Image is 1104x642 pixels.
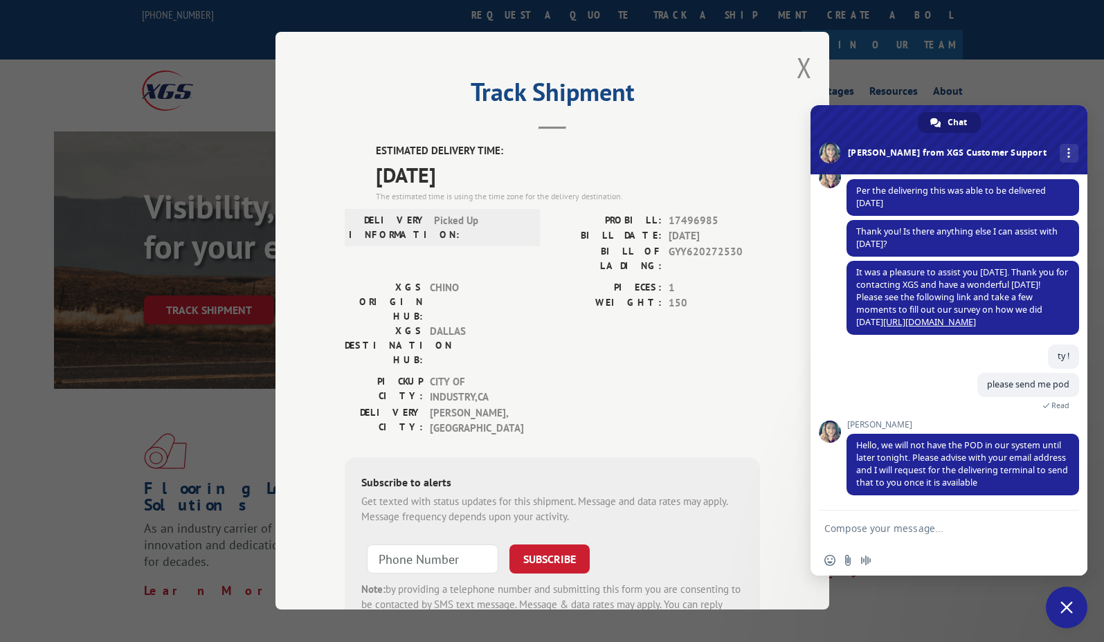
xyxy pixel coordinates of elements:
[860,555,871,566] span: Audio message
[361,474,743,494] div: Subscribe to alerts
[552,244,662,273] label: BILL OF LADING:
[948,112,967,133] span: Chat
[367,544,498,574] input: Phone Number
[1046,587,1087,628] a: Close chat
[345,324,423,367] label: XGS DESTINATION HUB:
[430,324,523,367] span: DALLAS
[669,244,760,273] span: GYY620272530
[430,374,523,405] span: CITY OF INDUSTRY , CA
[824,555,835,566] span: Insert an emoji
[361,583,386,596] strong: Note:
[434,213,527,242] span: Picked Up
[361,494,743,525] div: Get texted with status updates for this shipment. Message and data rates may apply. Message frequ...
[376,143,760,159] label: ESTIMATED DELIVERY TIME:
[345,374,423,405] label: PICKUP CITY:
[669,213,760,229] span: 17496985
[824,511,1046,545] textarea: Compose your message...
[349,213,427,242] label: DELIVERY INFORMATION:
[552,280,662,296] label: PIECES:
[345,405,423,437] label: DELIVERY CITY:
[918,112,981,133] a: Chat
[797,49,812,86] button: Close modal
[345,82,760,109] h2: Track Shipment
[1051,401,1069,410] span: Read
[842,555,853,566] span: Send a file
[856,185,1046,209] span: Per the delivering this was able to be delivered [DATE]
[987,378,1069,390] span: please send me pod
[669,295,760,311] span: 150
[856,266,1068,328] span: It was a pleasure to assist you [DATE]. Thank you for contacting XGS and have a wonderful [DATE]!...
[509,544,590,574] button: SUBSCRIBE
[856,439,1068,488] span: Hello, we will not have the POD in our system until later tonight. Please advise with your email ...
[847,420,1079,430] span: [PERSON_NAME]
[552,213,662,229] label: PROBILL:
[430,405,523,437] span: [PERSON_NAME] , [GEOGRAPHIC_DATA]
[376,159,760,190] span: [DATE]
[430,280,523,324] span: CHINO
[1058,350,1069,362] span: ty !
[856,226,1058,250] span: Thank you! Is there anything else I can assist with [DATE]?
[345,280,423,324] label: XGS ORIGIN HUB:
[883,316,976,328] a: [URL][DOMAIN_NAME]
[361,582,743,629] div: by providing a telephone number and submitting this form you are consenting to be contacted by SM...
[669,228,760,244] span: [DATE]
[376,190,760,203] div: The estimated time is using the time zone for the delivery destination.
[669,280,760,296] span: 1
[552,228,662,244] label: BILL DATE:
[552,295,662,311] label: WEIGHT:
